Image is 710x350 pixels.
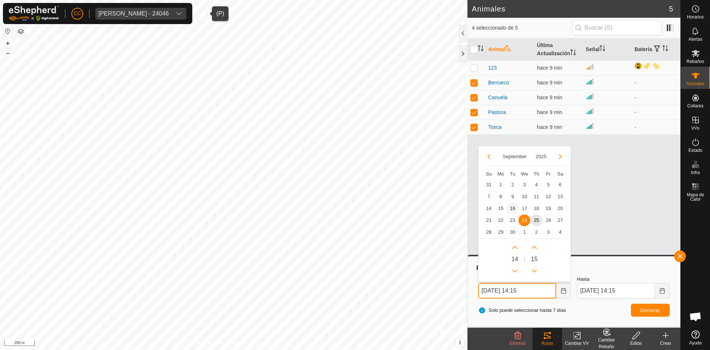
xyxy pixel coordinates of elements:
[510,171,515,177] span: Tu
[495,226,507,238] span: 29
[554,191,566,203] td: 13
[510,341,525,346] span: Eliminar
[640,307,660,313] span: Generar
[9,6,59,21] img: Logo Gallagher
[689,341,702,345] span: Ayuda
[472,24,572,32] span: 4 seleccionado de 5
[586,62,595,71] img: Intensidad de Señal
[3,39,12,48] button: +
[687,104,703,108] span: Collares
[534,171,539,177] span: Th
[488,109,506,116] span: Pastora
[518,203,530,214] td: 17
[532,152,550,161] button: Choose Year
[475,264,673,273] div: Rutas
[531,255,538,264] span: 15
[74,10,81,17] span: CC
[572,20,662,36] input: Buscar (S)
[483,203,495,214] td: 14
[537,109,562,115] span: 25 sept 2025, 14:05
[483,191,495,203] span: 7
[3,49,12,57] button: –
[507,214,518,226] span: 23
[542,226,554,238] td: 3
[495,179,507,191] td: 1
[3,27,12,36] button: Restablecer Mapa
[554,151,566,163] button: Next Month
[478,307,566,314] span: Solo puede seleccionar hasta 7 días
[497,171,504,177] span: Mo
[542,179,554,191] td: 5
[631,304,670,317] button: Generar
[562,340,592,347] div: Cambiar VV
[500,152,530,161] button: Choose Month
[537,124,562,130] span: 25 sept 2025, 14:06
[247,340,272,347] a: Contáctenos
[534,39,583,61] th: Última Actualización
[586,92,595,101] img: Intensidad de Señal
[528,265,540,277] p-button: Previous Minute
[524,255,525,264] span: :
[495,191,507,203] span: 8
[507,226,518,238] span: 30
[509,241,521,253] p-button: Next Hour
[546,171,551,177] span: Fr
[495,203,507,214] td: 15
[478,46,484,52] p-sorticon: Activar para ordenar
[554,226,566,238] td: 4
[592,337,621,350] div: Cambiar Rebaño
[669,3,673,14] span: 5
[518,226,530,238] td: 1
[98,11,169,17] div: [PERSON_NAME] - 24046
[532,340,562,347] div: Rutas
[681,327,710,348] a: Ayuda
[95,8,172,20] span: Melquiades Almagro Garcia - 24046
[683,193,708,201] span: Mapa de Calor
[542,203,554,214] td: 19
[16,27,25,36] button: Capas del Mapa
[689,148,702,153] span: Estado
[586,107,595,116] img: Intensidad de Señal
[483,179,495,191] td: 31
[485,39,534,61] th: Animal
[632,105,680,120] td: -
[632,75,680,90] td: -
[537,80,562,86] span: 25 sept 2025, 14:06
[518,191,530,203] td: 10
[507,179,518,191] span: 2
[554,179,566,191] td: 6
[531,203,542,214] td: 18
[483,214,495,226] td: 21
[689,37,702,41] span: Alertas
[507,203,518,214] td: 16
[518,179,530,191] span: 3
[542,191,554,203] td: 12
[686,59,704,64] span: Rebaños
[488,94,507,101] span: Canuela
[531,179,542,191] span: 4
[495,214,507,226] td: 22
[488,123,502,131] span: Tosca
[518,214,530,226] td: 24
[651,340,680,347] div: Crear
[483,226,495,238] td: 28
[488,79,509,87] span: Berrueco
[531,214,542,226] td: 25
[531,226,542,238] td: 2
[507,191,518,203] td: 9
[531,191,542,203] td: 11
[554,203,566,214] td: 20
